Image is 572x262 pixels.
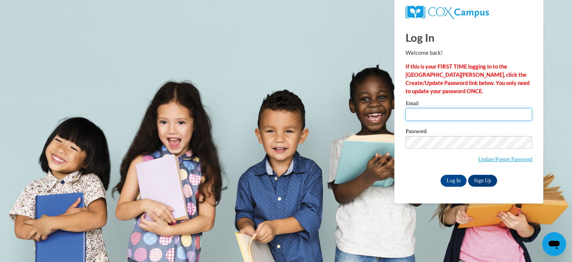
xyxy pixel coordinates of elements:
[406,63,530,94] strong: If this is your FIRST TIME logging in to the [GEOGRAPHIC_DATA][PERSON_NAME], click the Create/Upd...
[406,30,532,45] h1: Log In
[542,232,566,256] iframe: Button to launch messaging window
[406,6,532,19] a: COX Campus
[468,175,497,187] a: Sign Up
[406,6,489,19] img: COX Campus
[441,175,467,187] input: Log In
[406,129,532,136] label: Password
[406,101,532,108] label: Email
[478,156,532,162] a: Update/Forgot Password
[406,49,532,57] p: Welcome back!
